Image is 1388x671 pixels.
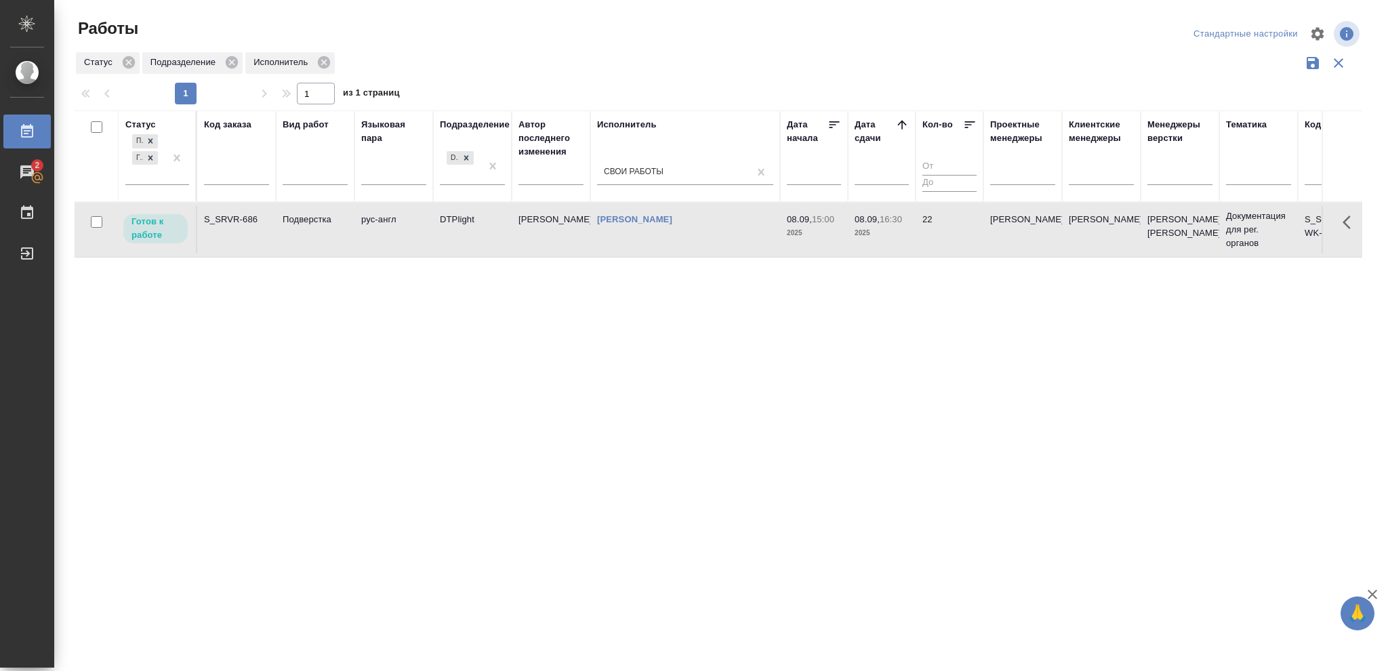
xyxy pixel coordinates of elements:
[445,150,475,167] div: DTPlight
[1305,118,1357,131] div: Код работы
[283,213,348,226] p: Подверстка
[1326,50,1351,76] button: Сбросить фильтры
[1346,599,1369,628] span: 🙏
[132,151,143,165] div: Готов к работе
[245,52,335,74] div: Исполнитель
[922,175,977,192] input: До
[597,214,672,224] a: [PERSON_NAME]
[916,206,983,253] td: 22
[447,151,459,165] div: DTPlight
[983,206,1062,253] td: [PERSON_NAME]
[125,118,156,131] div: Статус
[76,52,140,74] div: Статус
[990,118,1055,145] div: Проектные менеджеры
[1062,206,1141,253] td: [PERSON_NAME]
[132,134,143,148] div: Подбор
[3,155,51,189] a: 2
[1334,21,1362,47] span: Посмотреть информацию
[787,118,828,145] div: Дата начала
[787,214,812,224] p: 08.09,
[354,206,433,253] td: рус-англ
[922,158,977,175] input: От
[253,56,312,69] p: Исполнитель
[922,118,953,131] div: Кол-во
[1226,209,1291,250] p: Документация для рег. органов
[1300,50,1326,76] button: Сохранить фильтры
[1190,24,1301,45] div: split button
[597,118,657,131] div: Исполнитель
[1069,118,1134,145] div: Клиентские менеджеры
[433,206,512,253] td: DTPlight
[283,118,329,131] div: Вид работ
[131,133,159,150] div: Подбор, Готов к работе
[204,118,251,131] div: Код заказа
[150,56,220,69] p: Подразделение
[1341,596,1374,630] button: 🙏
[26,159,47,172] span: 2
[855,226,909,240] p: 2025
[1334,206,1367,239] button: Здесь прячутся важные кнопки
[84,56,117,69] p: Статус
[343,85,400,104] span: из 1 страниц
[361,118,426,145] div: Языковая пара
[512,206,590,253] td: [PERSON_NAME]
[812,214,834,224] p: 15:00
[1147,213,1212,240] p: [PERSON_NAME], [PERSON_NAME]
[855,214,880,224] p: 08.09,
[604,166,664,178] div: Свои работы
[1147,118,1212,145] div: Менеджеры верстки
[855,118,895,145] div: Дата сдачи
[204,213,269,226] div: S_SRVR-686
[880,214,902,224] p: 16:30
[131,150,159,167] div: Подбор, Готов к работе
[122,213,189,245] div: Исполнитель может приступить к работе
[75,18,138,39] span: Работы
[142,52,243,74] div: Подразделение
[1298,206,1376,253] td: S_SRVR-686-WK-009
[787,226,841,240] p: 2025
[518,118,584,159] div: Автор последнего изменения
[131,215,180,242] p: Готов к работе
[1301,18,1334,50] span: Настроить таблицу
[440,118,510,131] div: Подразделение
[1226,118,1267,131] div: Тематика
